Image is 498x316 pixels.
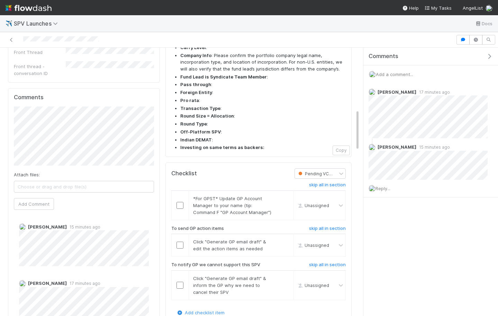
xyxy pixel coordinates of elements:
a: Docs [475,19,492,28]
h6: skip all in section [309,226,346,231]
button: Copy [333,146,350,155]
strong: Transaction Type [180,105,220,111]
strong: Company Info [180,53,211,58]
li: : [180,105,346,112]
strong: Pass through [180,82,211,87]
li: : [180,74,346,81]
li: : [180,97,346,104]
a: Add checklist item [176,310,225,315]
strong: Round Type [180,121,207,127]
span: ✈️ [6,20,12,26]
a: My Tasks [424,4,452,11]
img: avatar_768cd48b-9260-4103-b3ef-328172ae0546.png [369,144,375,151]
span: 17 minutes ago [416,90,450,95]
div: Help [402,4,419,11]
a: skip all in section [309,226,346,234]
img: logo-inverted-e16ddd16eac7371096b0.svg [6,2,52,14]
h5: Checklist [171,170,197,177]
strong: Investing on same terms as backers: [180,145,264,150]
img: avatar_768cd48b-9260-4103-b3ef-328172ae0546.png [19,223,26,230]
span: Comments [369,53,398,60]
img: avatar_6daca87a-2c2e-4848-8ddb-62067031c24f.png [486,5,492,12]
span: 17 minutes ago [67,281,100,286]
span: SPV Launches [14,20,61,27]
span: [PERSON_NAME] [28,224,67,230]
span: Click "Generate GP email draft" & edit the action items as needed [193,239,266,251]
li: : [180,129,346,136]
li: : Please confirm the portfolio company legal name, incorporation type, and location of incorporat... [180,52,346,73]
h6: To send GP action items [171,226,224,231]
span: Unassigned [296,203,329,208]
span: *For GPST* Update GP Account Manager to your name (tip: Command F "GP Account Manager") [193,196,271,215]
strong: Foreign Entity [180,90,212,95]
span: Unassigned [296,283,329,288]
span: Reply... [375,186,390,191]
img: avatar_768cd48b-9260-4103-b3ef-328172ae0546.png [19,280,26,287]
span: [PERSON_NAME] [28,280,67,286]
div: Front Thread [14,49,66,56]
h5: Comments [14,94,154,101]
li: : [180,81,346,88]
img: avatar_768cd48b-9260-4103-b3ef-328172ae0546.png [369,89,375,95]
span: My Tasks [424,5,452,11]
span: Add a comment... [376,72,413,77]
span: 15 minutes ago [67,224,100,230]
strong: Carry Level [180,45,206,50]
strong: Fund Lead is Syndicate Team Member [180,74,267,80]
li: : [180,44,346,51]
li: : [180,113,346,120]
li: : [180,121,346,128]
button: Add Comment [14,198,54,210]
li: : [180,137,346,143]
h6: skip all in section [309,262,346,268]
span: 15 minutes ago [416,145,450,150]
img: avatar_6daca87a-2c2e-4848-8ddb-62067031c24f.png [369,71,376,78]
li: : [180,89,346,96]
h6: To notify GP we cannot support this SPV [171,262,260,268]
a: skip all in section [309,182,346,190]
span: Pending VCA review [297,171,347,176]
strong: Off-Platform SPV [180,129,221,134]
label: Attach files: [14,171,40,178]
h6: skip all in section [309,182,346,188]
img: avatar_6daca87a-2c2e-4848-8ddb-62067031c24f.png [369,185,375,192]
strong: Round Size = Allocation [180,113,234,119]
span: [PERSON_NAME] [378,144,416,150]
span: Click "Generate GP email draft" & inform the GP why we need to cancel their SPV [193,276,266,295]
span: Choose or drag and drop file(s) [14,181,154,192]
div: Front thread - conversation ID [14,63,66,77]
strong: Indian DEMAT [180,137,212,142]
a: skip all in section [309,262,346,270]
strong: Pro rata [180,97,199,103]
span: Unassigned [296,243,329,248]
span: [PERSON_NAME] [378,89,416,95]
span: AngelList [463,5,483,11]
